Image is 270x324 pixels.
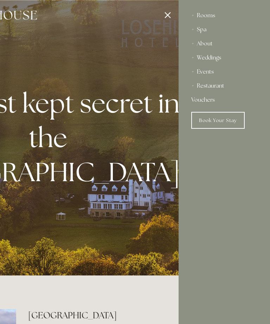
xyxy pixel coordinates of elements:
[191,51,257,65] div: Weddings
[191,79,257,93] div: Restaurant
[191,112,245,129] a: Book Your Stay
[191,37,257,51] div: About
[191,23,257,37] div: Spa
[191,8,257,23] div: Rooms
[191,93,257,107] a: Vouchers
[191,65,257,79] div: Events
